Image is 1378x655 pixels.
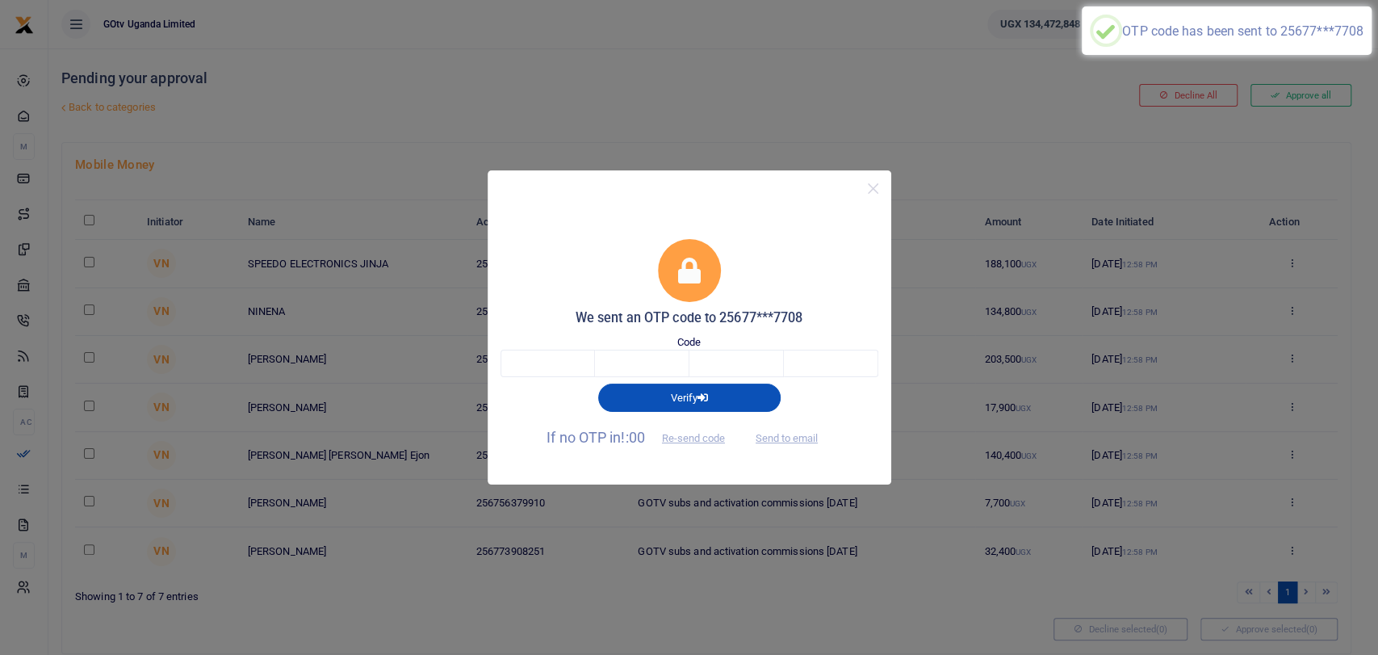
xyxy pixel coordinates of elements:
h5: We sent an OTP code to 25677***7708 [501,310,878,326]
span: !:00 [621,429,644,446]
span: If no OTP in [547,429,739,446]
button: Close [861,177,885,200]
button: Verify [598,384,781,411]
div: OTP code has been sent to 25677***7708 [1122,23,1363,39]
label: Code [677,334,701,351]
